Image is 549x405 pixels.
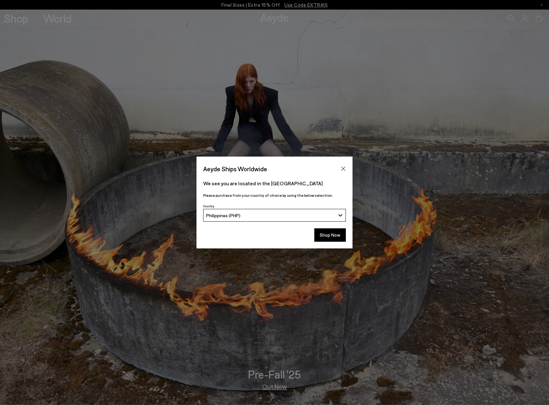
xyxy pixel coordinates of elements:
button: Shop Now [314,228,346,242]
span: Philippines (PHP) [206,213,240,218]
span: Aeyde Ships Worldwide [203,163,267,174]
p: We see you are located in the [GEOGRAPHIC_DATA] [203,180,346,187]
p: Please purchase from your country of choice by using the below selection: [203,192,346,198]
button: Close [339,164,348,173]
span: Country [203,204,214,208]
